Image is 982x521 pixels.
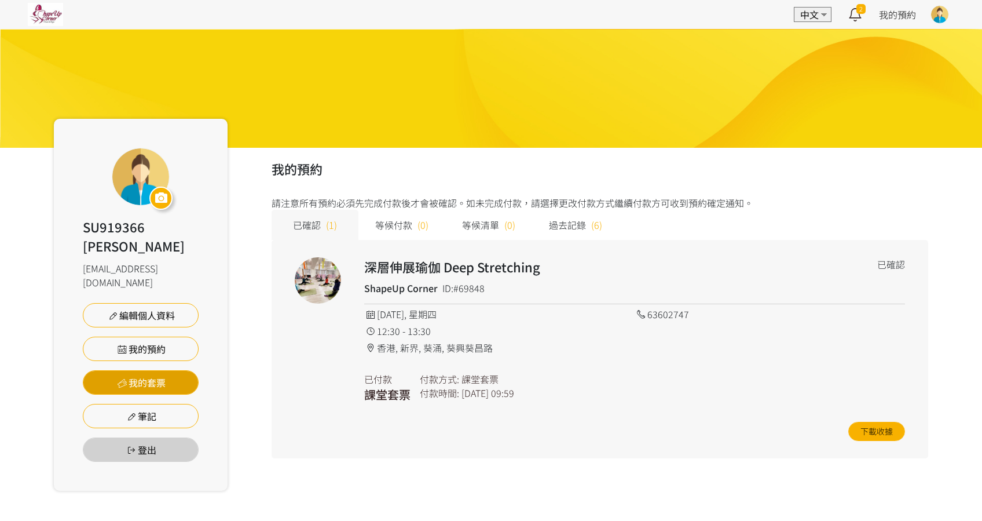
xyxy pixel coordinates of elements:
div: ID:#69848 [442,281,485,295]
span: 香港, 新界, 葵涌, 葵興葵昌路 [377,341,493,355]
a: 我的套票 [83,370,199,395]
span: (0) [417,218,428,232]
span: (6) [591,218,602,232]
a: 編輯個人資料 [83,303,199,327]
h4: ShapeUp Corner [364,281,438,295]
div: 請注意所有預約必須先完成付款後才會被確認。如未完成付款，請選擇更改付款方式繼續付款方可收到預約確定通知。 [272,196,929,458]
div: 已付款 [364,372,411,386]
div: [DATE] 09:59 [461,386,514,400]
button: 登出 [83,438,199,462]
h3: 課堂套票 [364,386,411,403]
a: 我的預約 [879,8,916,21]
span: 已確認 [293,218,321,232]
h2: 深層伸展瑜伽 Deep Stretching [364,257,797,276]
div: 付款時間: [420,386,459,400]
a: 我的預約 [83,337,199,361]
div: 付款方式: [420,372,459,386]
div: [DATE], 星期四 [364,307,635,321]
span: (1) [326,218,337,232]
div: 課堂套票 [461,372,499,386]
span: 等候清單 [462,218,499,232]
span: (0) [504,218,515,232]
h2: 我的預約 [272,159,929,178]
div: 已確認 [877,257,905,271]
img: pwrjsa6bwyY3YIpa3AKFwK20yMmKifvYlaMXwTp1.jpg [28,3,63,26]
a: 下載收據 [848,422,905,441]
div: 12:30 - 13:30 [364,324,635,338]
span: 等候付款 [375,218,412,232]
a: 筆記 [83,404,199,428]
span: 2 [856,4,866,14]
div: SU919366 [PERSON_NAME] [83,217,199,256]
div: [EMAIL_ADDRESS][DOMAIN_NAME] [83,261,199,289]
span: 過去記錄 [549,218,586,232]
